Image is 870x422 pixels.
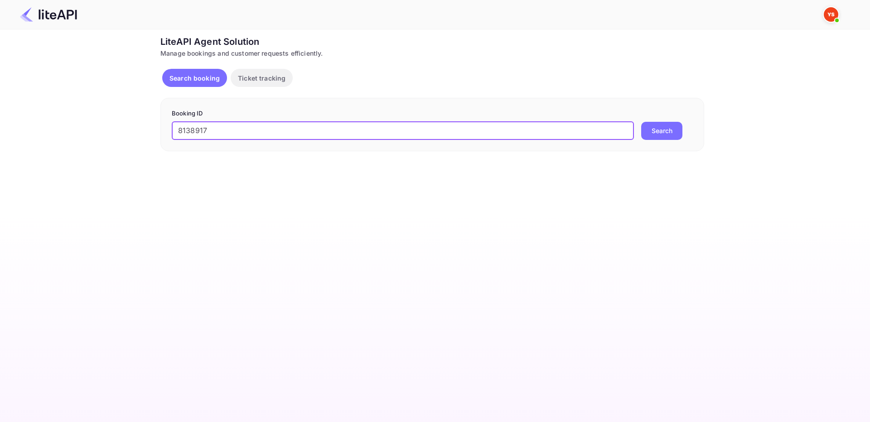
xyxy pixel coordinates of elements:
[20,7,77,22] img: LiteAPI Logo
[172,122,634,140] input: Enter Booking ID (e.g., 63782194)
[172,109,693,118] p: Booking ID
[169,73,220,83] p: Search booking
[160,48,704,58] div: Manage bookings and customer requests efficiently.
[160,35,704,48] div: LiteAPI Agent Solution
[238,73,285,83] p: Ticket tracking
[824,7,838,22] img: Yandex Support
[641,122,682,140] button: Search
